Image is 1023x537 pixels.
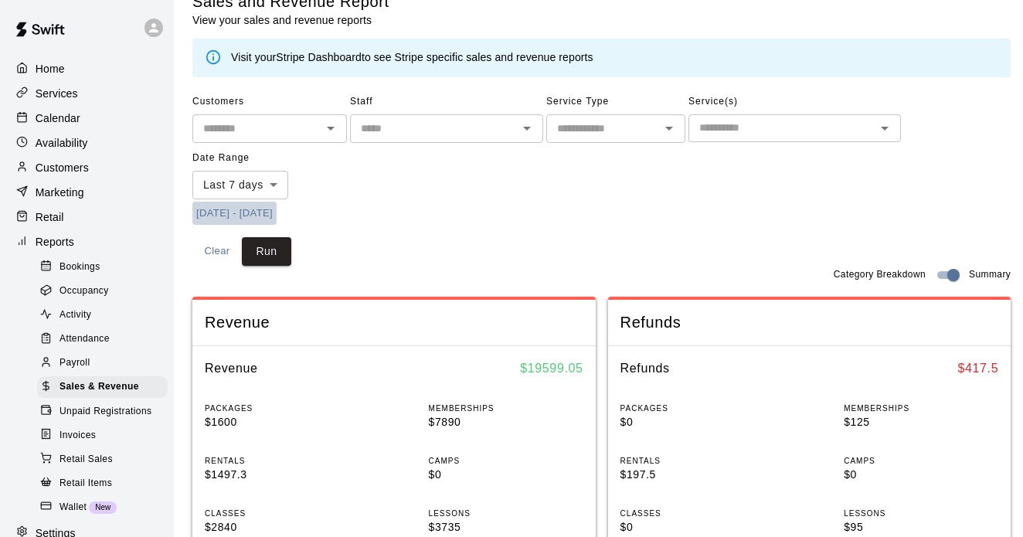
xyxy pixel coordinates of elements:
div: Invoices [37,425,168,447]
span: Refunds [620,312,999,333]
a: Retail Sales [37,447,174,471]
div: WalletNew [37,497,168,518]
button: Open [658,117,680,139]
p: $2840 [205,519,359,535]
span: Category Breakdown [834,267,926,283]
span: Revenue [205,312,583,333]
div: Retail Sales [37,449,168,471]
a: Home [12,57,161,80]
span: Service(s) [688,90,901,114]
div: Attendance [37,328,168,350]
a: Customers [12,156,161,179]
div: Last 7 days [192,171,288,199]
p: $1600 [205,414,359,430]
p: $3735 [429,519,583,535]
span: Summary [969,267,1011,283]
span: Staff [350,90,543,114]
span: Customers [192,90,347,114]
p: $95 [844,519,998,535]
h6: Revenue [205,359,258,379]
span: Attendance [59,331,110,347]
a: Attendance [37,328,174,352]
p: Home [36,61,65,76]
p: $0 [429,467,583,483]
a: Invoices [37,423,174,447]
p: CAMPS [429,455,583,467]
a: WalletNew [37,495,174,519]
p: $125 [844,414,998,430]
p: LESSONS [429,508,583,519]
p: $1497.3 [205,467,359,483]
a: Marketing [12,181,161,204]
p: Reports [36,234,74,250]
h6: Refunds [620,359,670,379]
h6: $ 19599.05 [520,359,583,379]
span: Unpaid Registrations [59,404,151,420]
a: Services [12,82,161,105]
div: Bookings [37,257,168,278]
a: Reports [12,230,161,253]
p: $7890 [429,414,583,430]
a: Retail [12,206,161,229]
p: $0 [620,414,775,430]
span: Service Type [546,90,685,114]
p: MEMBERSHIPS [844,403,998,414]
p: PACKAGES [205,403,359,414]
p: Retail [36,209,64,225]
div: Activity [37,304,168,326]
span: Occupancy [59,284,109,299]
a: Unpaid Registrations [37,399,174,423]
p: Services [36,86,78,101]
a: Occupancy [37,279,174,303]
a: Availability [12,131,161,155]
button: Open [320,117,342,139]
div: Unpaid Registrations [37,401,168,423]
span: Retail Sales [59,452,113,467]
button: Run [242,237,291,266]
p: CLASSES [620,508,775,519]
p: PACKAGES [620,403,775,414]
div: Retail Items [37,473,168,495]
p: Calendar [36,110,80,126]
p: CAMPS [844,455,998,467]
button: Open [516,117,538,139]
span: Sales & Revenue [59,379,139,395]
button: [DATE] - [DATE] [192,202,277,226]
a: Payroll [37,352,174,376]
button: Clear [192,237,242,266]
p: RENTALS [620,455,775,467]
a: Calendar [12,107,161,130]
span: Activity [59,308,91,323]
span: Wallet [59,500,87,515]
p: Customers [36,160,89,175]
div: Visit your to see Stripe specific sales and revenue reports [231,49,593,66]
div: Occupancy [37,280,168,302]
p: $197.5 [620,467,775,483]
p: View your sales and revenue reports [192,12,389,28]
div: Payroll [37,352,168,374]
span: Date Range [192,146,328,171]
p: $0 [620,519,775,535]
button: Open [874,117,896,139]
p: Availability [36,135,88,151]
p: $0 [844,467,998,483]
a: Stripe Dashboard [276,51,362,63]
span: New [89,503,117,512]
span: Payroll [59,355,90,371]
p: MEMBERSHIPS [429,403,583,414]
p: CLASSES [205,508,359,519]
h6: $ 417.5 [957,359,998,379]
a: Bookings [37,255,174,279]
p: RENTALS [205,455,359,467]
div: Sales & Revenue [37,376,168,398]
a: Retail Items [37,471,174,495]
span: Invoices [59,428,96,444]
